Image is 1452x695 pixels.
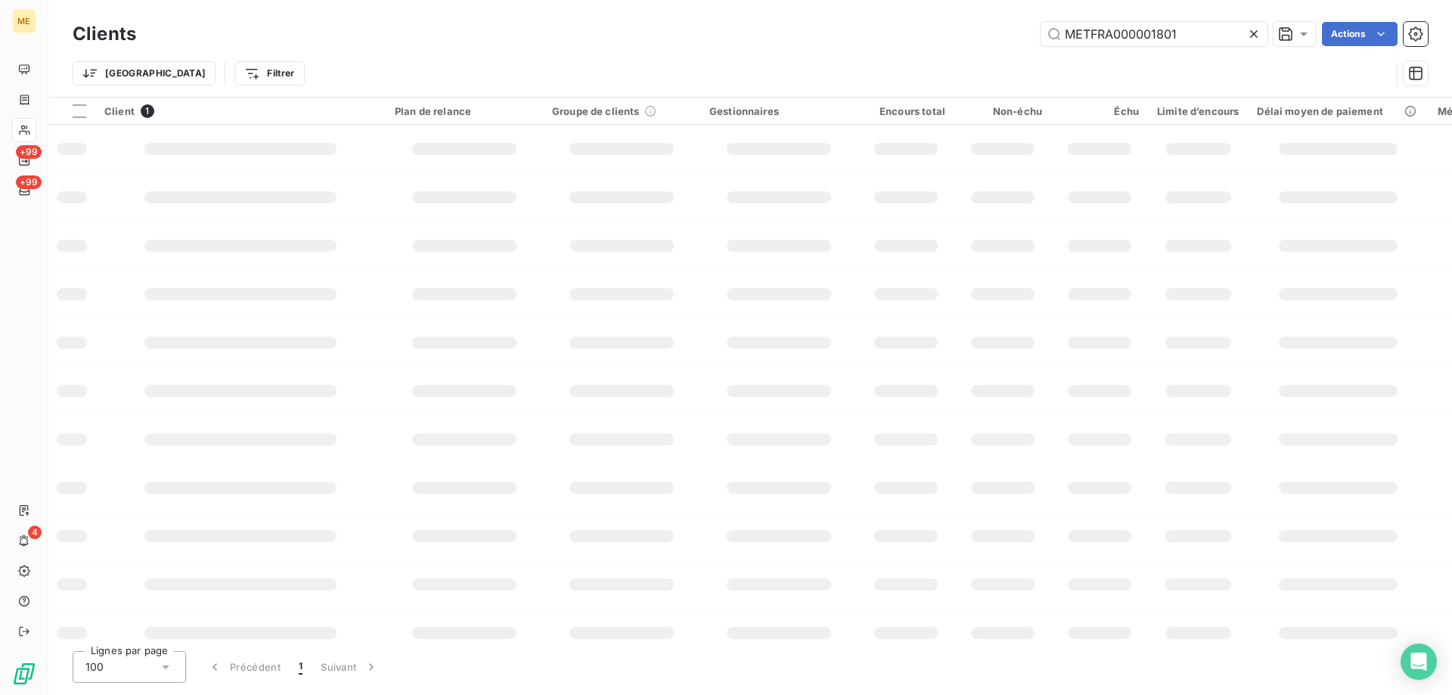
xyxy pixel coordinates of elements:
span: +99 [16,145,42,159]
button: Actions [1322,22,1398,46]
div: Non-échu [963,105,1042,117]
span: Client [104,105,135,117]
div: Échu [1060,105,1139,117]
span: 1 [141,104,154,118]
h3: Clients [73,20,136,48]
img: Logo LeanPay [12,662,36,686]
span: 1 [299,659,302,675]
div: Limite d’encours [1157,105,1239,117]
span: +99 [16,175,42,189]
div: Gestionnaires [709,105,849,117]
div: Encours total [867,105,945,117]
button: Précédent [198,651,290,683]
button: Filtrer [234,61,304,85]
span: 100 [85,659,104,675]
button: 1 [290,651,312,683]
span: 4 [28,526,42,539]
span: Groupe de clients [552,105,640,117]
button: [GEOGRAPHIC_DATA] [73,61,216,85]
div: ME [12,9,36,33]
div: Open Intercom Messenger [1401,644,1437,680]
div: Plan de relance [395,105,534,117]
div: Délai moyen de paiement [1257,105,1419,117]
button: Suivant [312,651,388,683]
input: Rechercher [1041,22,1267,46]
